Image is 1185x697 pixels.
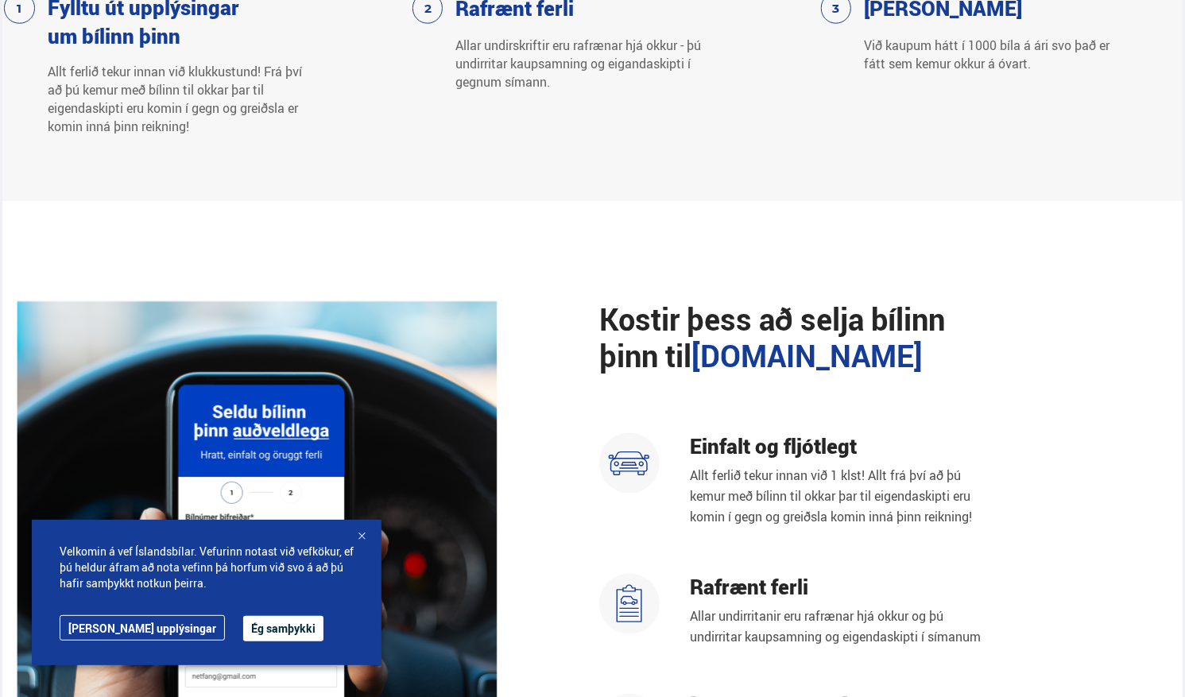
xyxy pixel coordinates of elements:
[690,433,993,459] h4: Einfalt og fljótlegt
[599,301,993,374] h2: Kostir þess að selja bílinn þinn til
[60,544,354,591] span: Velkomin á vef Íslandsbílar. Vefurinn notast við vefkökur, ef þú heldur áfram að nota vefinn þá h...
[608,583,650,624] img: ak92EVLVjm1eYQ-r.svg
[607,442,651,485] img: sxVYvPSuM98JaIvG.svg
[60,615,225,641] a: [PERSON_NAME] upplýsingar
[690,606,993,647] p: Allar undirritanir eru rafrænar hjá okkur og þú undirritar kaupsamning og eigendaskipti í símanum
[13,6,60,54] button: Open LiveChat chat widget
[864,37,1123,73] p: Við kaupum hátt í 1000 bíla á ári svo það er fátt sem kemur okkur á óvart.
[455,37,714,91] p: Allar undirskriftir eru rafrænar hjá okkur - þú undirritar kaupsamning og eigandaskipti í gegnum ...
[691,335,923,376] span: [DOMAIN_NAME]
[48,63,307,136] p: Allt ferlið tekur innan við klukkustund! Frá því að þú kemur með bílinn til okkar þar til eigenda...
[690,465,993,527] p: Allt ferlið tekur innan við 1 klst! Allt frá því að þú kemur með bílinn til okkar þar til eigenda...
[243,616,323,641] button: Ég samþykki
[690,574,993,599] h4: Rafrænt ferli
